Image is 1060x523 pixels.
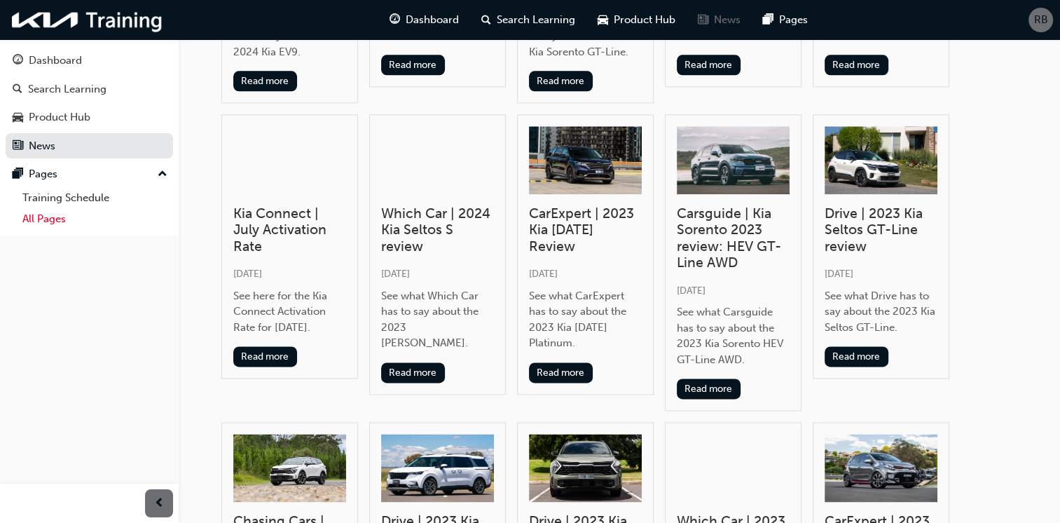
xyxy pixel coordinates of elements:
span: News [714,12,741,28]
a: Drive | 2023 Kia Seltos GT-Line review[DATE]See what Drive has to say about the 2023 Kia Seltos G... [813,114,949,379]
span: up-icon [158,165,167,184]
button: Read more [677,55,741,75]
span: search-icon [481,11,491,29]
span: guage-icon [13,55,23,67]
span: Product Hub [614,12,675,28]
span: Search Learning [497,12,575,28]
span: car-icon [598,11,608,29]
span: [DATE] [825,268,853,280]
h3: Kia Connect | July Activation Rate [233,205,346,254]
a: guage-iconDashboard [378,6,470,34]
button: Read more [825,346,888,367]
button: Read more [529,71,593,91]
button: Pages [6,161,173,187]
span: news-icon [13,140,23,153]
a: Which Car | 2024 Kia Seltos S review[DATE]See what Which Car has to say about the 2023 [PERSON_NA... [369,114,506,394]
h3: CarExpert | 2023 Kia [DATE] Review [529,205,642,254]
button: Read more [677,379,741,399]
a: pages-iconPages [752,6,819,34]
a: All Pages [17,208,173,230]
div: Pages [29,166,57,182]
a: news-iconNews [687,6,752,34]
button: Read more [381,55,445,75]
a: Training Schedule [17,187,173,209]
div: See what CarExpert has to say about the 2023 Kia [DATE] Platinum. [529,288,642,351]
a: Search Learning [6,76,173,102]
a: Carsguide | Kia Sorento 2023 review: HEV GT-Line AWD[DATE]See what Carsguide has to say about the... [665,114,801,411]
div: See what Drive has to say about the 2023 Kia Seltos GT-Line. [825,288,937,336]
span: [DATE] [677,285,705,297]
a: CarExpert | 2023 Kia [DATE] Review[DATE]See what CarExpert has to say about the 2023 Kia [DATE] P... [517,114,654,394]
button: Read more [233,346,297,367]
span: [DATE] [529,268,558,280]
a: Product Hub [6,104,173,130]
span: search-icon [13,83,22,96]
a: Kia Connect | July Activation Rate[DATE]See here for the Kia Connect Activation Rate for [DATE].R... [221,114,358,379]
h3: Which Car | 2024 Kia Seltos S review [381,205,494,254]
span: prev-icon [154,495,165,512]
div: Dashboard [29,53,82,69]
a: News [6,133,173,159]
button: Read more [381,362,445,383]
div: See what Carsguide has to say about the 2023 Kia Sorento HEV GT-Line AWD. [677,304,790,367]
img: kia-training [7,6,168,34]
span: Dashboard [406,12,459,28]
button: Read more [233,71,297,91]
div: See here for the Kia Connect Activation Rate for [DATE]. [233,288,346,336]
h3: Carsguide | Kia Sorento 2023 review: HEV GT-Line AWD [677,205,790,271]
div: Product Hub [29,109,90,125]
h3: Drive | 2023 Kia Seltos GT-Line review [825,205,937,254]
span: Pages [779,12,808,28]
button: RB [1028,8,1053,32]
a: search-iconSearch Learning [470,6,586,34]
span: pages-icon [763,11,773,29]
span: car-icon [13,111,23,124]
div: See what Which Car has to say about the 2023 [PERSON_NAME]. [381,288,494,351]
button: DashboardSearch LearningProduct HubNews [6,45,173,161]
button: Read more [529,362,593,383]
span: [DATE] [381,268,410,280]
span: RB [1034,12,1048,28]
div: Search Learning [28,81,106,97]
a: Dashboard [6,48,173,74]
span: news-icon [698,11,708,29]
a: car-iconProduct Hub [586,6,687,34]
span: pages-icon [13,168,23,181]
button: Read more [825,55,888,75]
span: guage-icon [390,11,400,29]
span: [DATE] [233,268,262,280]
